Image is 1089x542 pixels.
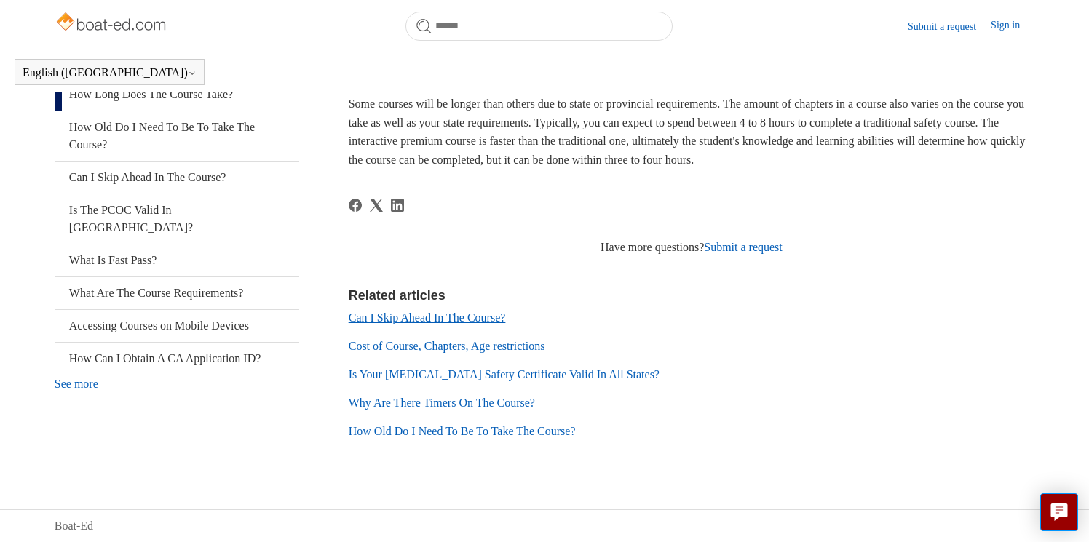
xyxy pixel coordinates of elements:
[908,19,991,34] a: Submit a request
[55,277,300,309] a: What Are The Course Requirements?
[349,239,1034,256] div: Have more questions?
[704,241,783,253] a: Submit a request
[991,17,1034,35] a: Sign in
[55,111,300,161] a: How Old Do I Need To Be To Take The Course?
[55,244,300,276] a: What Is Fast Pass?
[55,79,300,111] a: How Long Does The Course Take?
[55,310,300,342] a: Accessing Courses on Mobile Devices
[349,311,506,324] a: Can I Skip Ahead In The Course?
[370,199,383,212] svg: Share this page on X Corp
[391,199,404,212] svg: Share this page on LinkedIn
[349,396,535,409] a: Why Are There Timers On The Course?
[55,194,300,244] a: Is The PCOC Valid In [GEOGRAPHIC_DATA]?
[349,286,1034,306] h2: Related articles
[55,517,93,535] a: Boat-Ed
[55,343,300,375] a: How Can I Obtain A CA Application ID?
[349,199,362,212] svg: Share this page on Facebook
[349,95,1034,169] p: Some courses will be longer than others due to state or provincial requirements. The amount of ch...
[55,378,98,390] a: See more
[55,162,300,194] a: Can I Skip Ahead In The Course?
[349,368,660,380] a: Is Your [MEDICAL_DATA] Safety Certificate Valid In All States?
[349,425,576,437] a: How Old Do I Need To Be To Take The Course?
[349,340,545,352] a: Cost of Course, Chapters, Age restrictions
[349,199,362,212] a: Facebook
[23,66,197,79] button: English ([GEOGRAPHIC_DATA])
[1040,493,1078,531] button: Live chat
[391,199,404,212] a: LinkedIn
[405,12,673,41] input: Search
[55,9,170,38] img: Boat-Ed Help Center home page
[370,199,383,212] a: X Corp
